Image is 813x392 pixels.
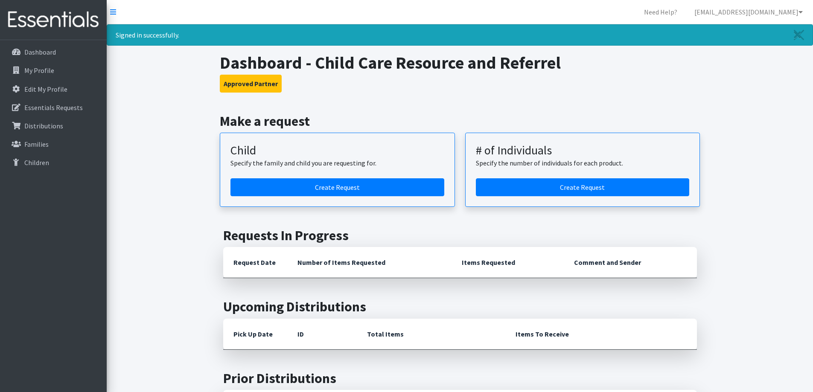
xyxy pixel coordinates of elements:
a: Close [785,25,813,45]
th: Request Date [223,247,287,278]
p: Edit My Profile [24,85,67,93]
h2: Make a request [220,113,700,129]
p: Specify the number of individuals for each product. [476,158,690,168]
p: Families [24,140,49,148]
th: Total Items [357,319,505,350]
a: Dashboard [3,44,103,61]
img: HumanEssentials [3,6,103,34]
a: My Profile [3,62,103,79]
a: Distributions [3,117,103,134]
p: Dashboard [24,48,56,56]
a: Children [3,154,103,171]
th: Items Requested [452,247,564,278]
h2: Requests In Progress [223,227,697,244]
h3: # of Individuals [476,143,690,158]
a: Families [3,136,103,153]
a: Essentials Requests [3,99,103,116]
p: Essentials Requests [24,103,83,112]
p: Specify the family and child you are requesting for. [230,158,444,168]
th: Comment and Sender [564,247,696,278]
th: ID [287,319,357,350]
a: Edit My Profile [3,81,103,98]
th: Number of Items Requested [287,247,452,278]
h1: Dashboard - Child Care Resource and Referrel [220,52,700,73]
a: Need Help? [637,3,684,20]
a: Create a request by number of individuals [476,178,690,196]
h2: Prior Distributions [223,370,697,386]
p: Distributions [24,122,63,130]
p: Children [24,158,49,167]
button: Approved Partner [220,75,282,93]
a: Create a request for a child or family [230,178,444,196]
p: My Profile [24,66,54,75]
h2: Upcoming Distributions [223,299,697,315]
h3: Child [230,143,444,158]
th: Items To Receive [505,319,697,350]
th: Pick Up Date [223,319,287,350]
a: [EMAIL_ADDRESS][DOMAIN_NAME] [688,3,810,20]
div: Signed in successfully. [107,24,813,46]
